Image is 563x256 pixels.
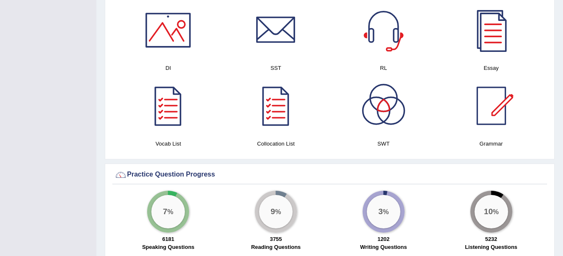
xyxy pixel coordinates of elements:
h4: Vocab List [119,139,218,148]
h4: RL [334,64,433,72]
h4: DI [119,64,218,72]
h4: Essay [441,64,541,72]
div: % [367,195,400,228]
h4: SWT [334,139,433,148]
label: Listening Questions [465,243,517,251]
div: % [151,195,185,228]
big: 7 [163,207,168,216]
div: Practice Question Progress [114,169,545,181]
strong: 5232 [485,236,497,242]
strong: 3755 [270,236,282,242]
label: Speaking Questions [142,243,195,251]
big: 3 [378,207,383,216]
h4: Collocation List [226,139,326,148]
h4: Grammar [441,139,541,148]
strong: 6181 [162,236,174,242]
div: % [475,195,508,228]
h4: SST [226,64,326,72]
label: Reading Questions [251,243,301,251]
div: % [259,195,293,228]
strong: 1202 [377,236,389,242]
label: Writing Questions [360,243,407,251]
big: 9 [271,207,275,216]
big: 10 [484,207,493,216]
